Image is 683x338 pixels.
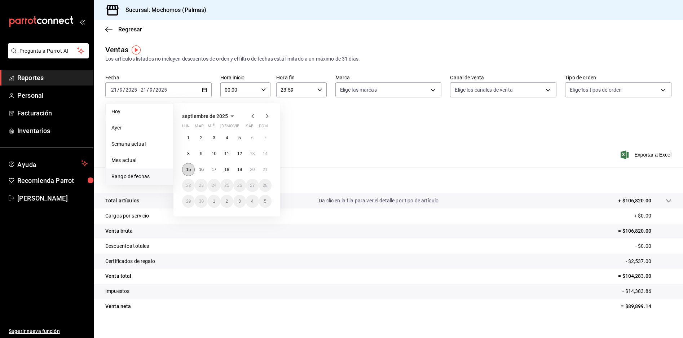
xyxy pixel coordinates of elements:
button: 27 de septiembre de 2025 [246,179,259,192]
p: - $14,383.86 [622,287,671,295]
button: 19 de septiembre de 2025 [233,163,246,176]
abbr: 4 de octubre de 2025 [251,199,254,204]
abbr: 30 de septiembre de 2025 [199,199,203,204]
abbr: 16 de septiembre de 2025 [199,167,203,172]
abbr: 8 de septiembre de 2025 [187,151,190,156]
button: 17 de septiembre de 2025 [208,163,220,176]
button: 16 de septiembre de 2025 [195,163,207,176]
p: = $89,899.14 [621,303,671,310]
abbr: 5 de octubre de 2025 [264,199,266,204]
span: Elige los canales de venta [455,86,512,93]
button: 24 de septiembre de 2025 [208,179,220,192]
span: septiembre de 2025 [182,113,228,119]
input: -- [111,87,117,93]
abbr: 9 de septiembre de 2025 [200,151,203,156]
span: Semana actual [111,140,167,148]
a: Pregunta a Parrot AI [5,52,89,60]
input: -- [119,87,123,93]
span: Reportes [17,73,88,83]
button: 14 de septiembre de 2025 [259,147,272,160]
button: 25 de septiembre de 2025 [220,179,233,192]
abbr: 3 de septiembre de 2025 [213,135,215,140]
button: 12 de septiembre de 2025 [233,147,246,160]
abbr: 24 de septiembre de 2025 [212,183,216,188]
button: 3 de octubre de 2025 [233,195,246,208]
button: 2 de septiembre de 2025 [195,131,207,144]
p: - $2,537.00 [626,258,671,265]
abbr: 11 de septiembre de 2025 [224,151,229,156]
button: 3 de septiembre de 2025 [208,131,220,144]
button: 26 de septiembre de 2025 [233,179,246,192]
span: Ayer [111,124,167,132]
button: 15 de septiembre de 2025 [182,163,195,176]
button: 7 de septiembre de 2025 [259,131,272,144]
button: 21 de septiembre de 2025 [259,163,272,176]
abbr: 4 de septiembre de 2025 [226,135,228,140]
button: 4 de septiembre de 2025 [220,131,233,144]
input: ---- [155,87,167,93]
button: 29 de septiembre de 2025 [182,195,195,208]
div: Los artículos listados no incluyen descuentos de orden y el filtro de fechas está limitado a un m... [105,55,671,63]
span: / [153,87,155,93]
span: / [147,87,149,93]
abbr: 29 de septiembre de 2025 [186,199,191,204]
label: Marca [335,75,442,80]
button: 30 de septiembre de 2025 [195,195,207,208]
abbr: 2 de septiembre de 2025 [200,135,203,140]
button: septiembre de 2025 [182,112,237,120]
span: Exportar a Excel [622,150,671,159]
abbr: lunes [182,124,190,131]
abbr: 21 de septiembre de 2025 [263,167,268,172]
p: Descuentos totales [105,242,149,250]
abbr: miércoles [208,124,215,131]
span: Elige las marcas [340,86,377,93]
div: Ventas [105,44,128,55]
span: Mes actual [111,157,167,164]
span: Sugerir nueva función [9,328,88,335]
button: 22 de septiembre de 2025 [182,179,195,192]
abbr: 18 de septiembre de 2025 [224,167,229,172]
input: -- [140,87,147,93]
p: Venta total [105,272,131,280]
p: + $0.00 [634,212,671,220]
span: Pregunta a Parrot AI [19,47,78,55]
span: Inventarios [17,126,88,136]
button: 28 de septiembre de 2025 [259,179,272,192]
button: 18 de septiembre de 2025 [220,163,233,176]
button: Pregunta a Parrot AI [8,43,89,58]
span: / [123,87,125,93]
span: Personal [17,91,88,100]
input: -- [149,87,153,93]
abbr: 2 de octubre de 2025 [226,199,228,204]
p: - $0.00 [635,242,671,250]
span: Ayuda [17,159,78,168]
abbr: 6 de septiembre de 2025 [251,135,254,140]
p: Venta neta [105,303,131,310]
label: Tipo de orden [565,75,671,80]
span: / [117,87,119,93]
abbr: 12 de septiembre de 2025 [237,151,242,156]
abbr: 3 de octubre de 2025 [238,199,241,204]
span: Facturación [17,108,88,118]
abbr: 17 de septiembre de 2025 [212,167,216,172]
p: Venta bruta [105,227,133,235]
span: Recomienda Parrot [17,176,88,185]
button: Regresar [105,26,142,33]
p: = $106,820.00 [618,227,671,235]
abbr: 1 de septiembre de 2025 [187,135,190,140]
button: 5 de septiembre de 2025 [233,131,246,144]
abbr: 1 de octubre de 2025 [213,199,215,204]
label: Hora fin [276,75,326,80]
span: Regresar [118,26,142,33]
span: - [138,87,140,93]
button: 23 de septiembre de 2025 [195,179,207,192]
abbr: 25 de septiembre de 2025 [224,183,229,188]
abbr: 28 de septiembre de 2025 [263,183,268,188]
button: 2 de octubre de 2025 [220,195,233,208]
abbr: 10 de septiembre de 2025 [212,151,216,156]
abbr: 13 de septiembre de 2025 [250,151,255,156]
button: 9 de septiembre de 2025 [195,147,207,160]
abbr: 7 de septiembre de 2025 [264,135,266,140]
button: 8 de septiembre de 2025 [182,147,195,160]
label: Hora inicio [220,75,270,80]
